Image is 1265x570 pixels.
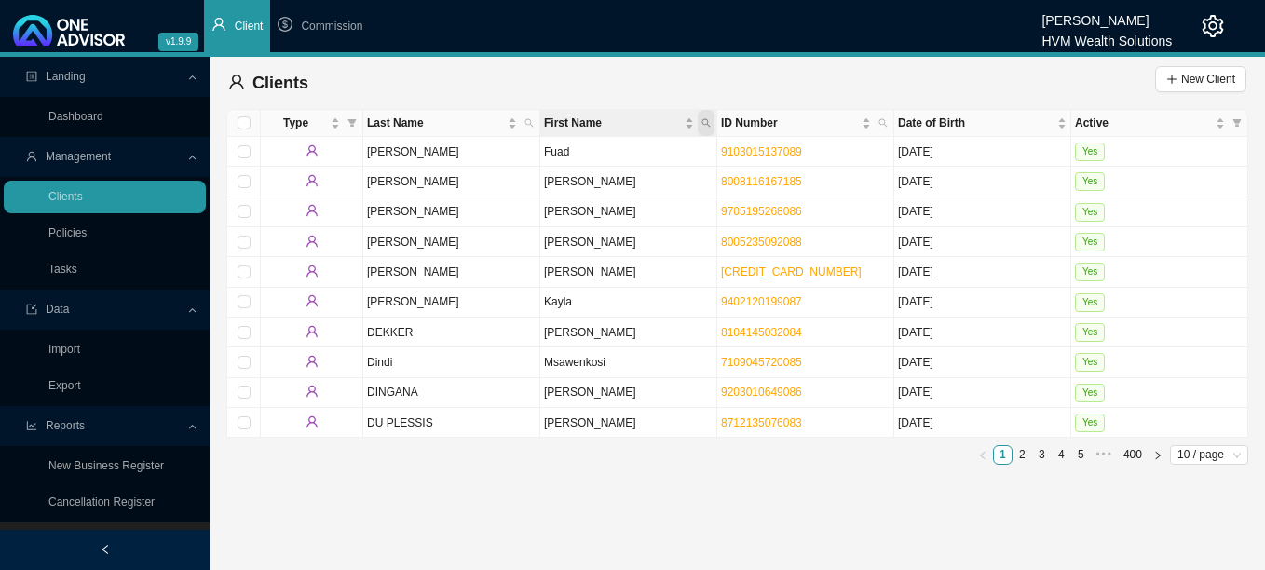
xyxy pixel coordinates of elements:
[1075,293,1105,312] span: Yes
[540,257,717,287] td: [PERSON_NAME]
[26,71,37,82] span: profile
[100,544,111,555] span: left
[363,318,540,347] td: DEKKER
[306,355,319,368] span: user
[540,227,717,257] td: [PERSON_NAME]
[48,110,103,123] a: Dashboard
[363,167,540,197] td: [PERSON_NAME]
[363,137,540,167] td: [PERSON_NAME]
[363,378,540,408] td: DINGANA
[717,110,894,137] th: ID Number
[894,110,1071,137] th: Date of Birth
[1033,446,1051,464] a: 3
[540,197,717,227] td: [PERSON_NAME]
[363,347,540,377] td: Dindi
[1149,445,1168,465] button: right
[524,118,534,128] span: search
[894,408,1071,438] td: [DATE]
[1091,445,1117,465] span: •••
[894,288,1071,318] td: [DATE]
[306,385,319,398] span: user
[48,190,83,203] a: Clients
[1155,66,1246,92] button: New Client
[1177,446,1241,464] span: 10 / page
[721,295,802,308] a: 9402120199087
[211,17,226,32] span: user
[1053,446,1070,464] a: 4
[1153,451,1163,460] span: right
[1032,445,1052,465] li: 3
[46,150,111,163] span: Management
[306,415,319,428] span: user
[1075,414,1105,432] span: Yes
[26,151,37,162] span: user
[1170,445,1248,465] div: Page Size
[13,15,125,46] img: 2df55531c6924b55f21c4cf5d4484680-logo-light.svg
[46,419,85,432] span: Reports
[1071,445,1091,465] li: 5
[278,17,292,32] span: dollar
[521,110,537,136] span: search
[46,303,69,316] span: Data
[344,110,360,136] span: filter
[721,205,802,218] a: 9705195268086
[363,227,540,257] td: [PERSON_NAME]
[1013,446,1031,464] a: 2
[1075,384,1105,402] span: Yes
[301,20,362,33] span: Commission
[265,114,327,132] span: Type
[48,495,155,509] a: Cancellation Register
[540,167,717,197] td: [PERSON_NAME]
[363,110,540,137] th: Last Name
[1117,445,1149,465] li: 400
[1052,445,1071,465] li: 4
[367,114,504,132] span: Last Name
[1181,70,1235,88] span: New Client
[363,408,540,438] td: DU PLESSIS
[347,118,357,128] span: filter
[1041,5,1172,25] div: [PERSON_NAME]
[228,74,245,90] span: user
[306,325,319,338] span: user
[363,288,540,318] td: [PERSON_NAME]
[1118,446,1148,464] a: 400
[894,167,1071,197] td: [DATE]
[46,70,86,83] span: Landing
[721,356,802,369] a: 7109045720085
[1075,203,1105,222] span: Yes
[1075,114,1212,132] span: Active
[721,114,858,132] span: ID Number
[26,420,37,431] span: line-chart
[1232,118,1242,128] span: filter
[306,235,319,248] span: user
[1075,233,1105,251] span: Yes
[878,118,888,128] span: search
[363,197,540,227] td: [PERSON_NAME]
[1075,353,1105,372] span: Yes
[1013,445,1032,465] li: 2
[235,20,264,33] span: Client
[306,174,319,187] span: user
[1071,110,1248,137] th: Active
[875,110,891,136] span: search
[1075,323,1105,342] span: Yes
[894,227,1071,257] td: [DATE]
[48,226,87,239] a: Policies
[540,110,717,137] th: First Name
[994,446,1012,464] a: 1
[1202,15,1224,37] span: setting
[894,318,1071,347] td: [DATE]
[1072,446,1090,464] a: 5
[540,408,717,438] td: [PERSON_NAME]
[721,236,802,249] a: 8005235092088
[973,445,993,465] li: Previous Page
[540,347,717,377] td: Msawenkosi
[1149,445,1168,465] li: Next Page
[26,304,37,315] span: import
[993,445,1013,465] li: 1
[48,263,77,276] a: Tasks
[698,110,714,136] span: search
[1041,25,1172,46] div: HVM Wealth Solutions
[544,114,681,132] span: First Name
[701,118,711,128] span: search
